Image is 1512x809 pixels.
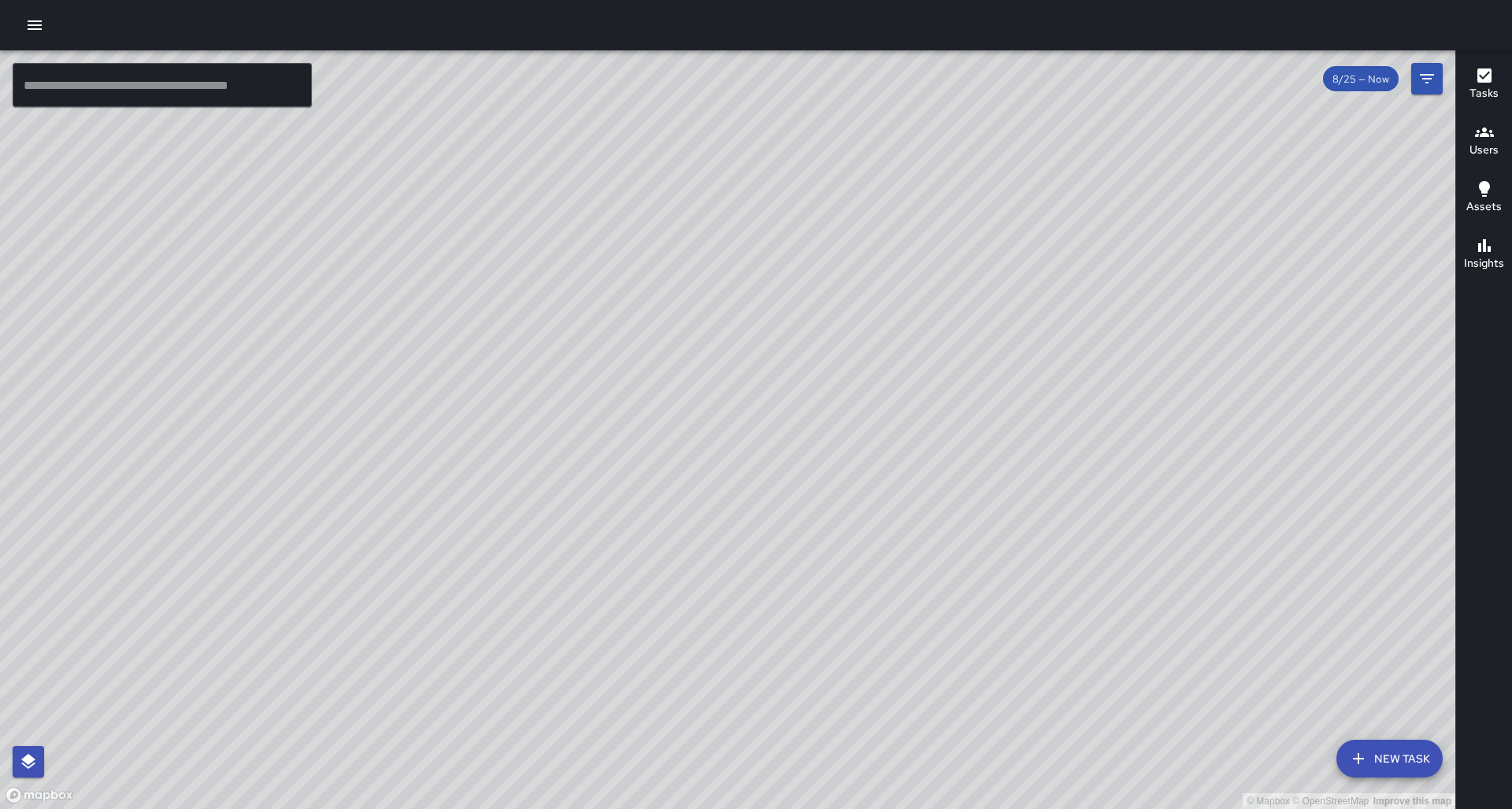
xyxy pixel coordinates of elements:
button: Users [1456,113,1512,170]
h6: Tasks [1469,85,1499,102]
h6: Insights [1464,255,1504,272]
button: Insights [1456,227,1512,283]
button: Tasks [1456,57,1512,113]
button: New Task [1336,740,1443,778]
h6: Users [1469,142,1499,159]
h6: Assets [1466,198,1502,216]
button: Filters [1411,63,1443,94]
span: 8/25 — Now [1323,72,1399,86]
button: Assets [1456,170,1512,227]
